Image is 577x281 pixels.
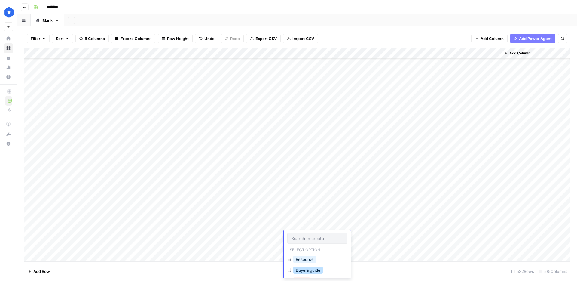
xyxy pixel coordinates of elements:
button: Add Power Agent [510,34,555,43]
a: Usage [4,63,13,72]
button: Redo [221,34,244,43]
a: Home [4,34,13,43]
p: Select option [287,245,323,253]
div: 532 Rows [509,267,536,276]
span: Redo [230,36,240,42]
span: Sort [56,36,64,42]
button: Resource [293,256,316,263]
span: Filter [31,36,40,42]
button: Buyers guide [293,267,323,274]
input: Search or create [291,236,343,241]
span: Export CSV [255,36,277,42]
button: Freeze Columns [111,34,155,43]
button: Filter [27,34,50,43]
div: 5/5 Columns [536,267,570,276]
button: Workspace: ConsumerAffairs [4,5,13,20]
div: Blank [42,17,53,23]
span: Undo [204,36,215,42]
div: Resource [287,255,347,265]
span: Row Height [167,36,189,42]
span: Import CSV [292,36,314,42]
button: Add Column [471,34,508,43]
div: Buyers guide [287,265,347,276]
span: Add Column [509,51,530,56]
a: AirOps Academy [4,120,13,129]
img: ConsumerAffairs Logo [4,7,14,18]
button: 5 Columns [75,34,109,43]
button: Import CSV [283,34,318,43]
button: Add Column [502,49,533,57]
a: Browse [4,43,13,53]
button: Export CSV [246,34,281,43]
button: Row Height [158,34,193,43]
span: 5 Columns [85,36,105,42]
button: Help + Support [4,139,13,149]
span: Add Column [481,36,504,42]
span: Add Row [33,268,50,274]
div: What's new? [4,130,13,139]
a: Your Data [4,53,13,63]
button: Undo [195,34,218,43]
button: Sort [52,34,73,43]
span: Add Power Agent [519,36,552,42]
span: Freeze Columns [121,36,151,42]
button: What's new? [4,129,13,139]
button: Add Row [24,267,53,276]
a: Settings [4,72,13,82]
a: Blank [31,14,64,26]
